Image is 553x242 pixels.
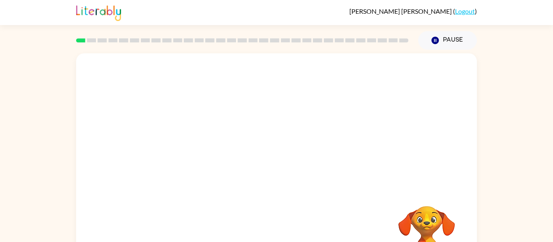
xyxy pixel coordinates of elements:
[418,31,477,50] button: Pause
[76,3,121,21] img: Literably
[349,7,453,15] span: [PERSON_NAME] [PERSON_NAME]
[349,7,477,15] div: ( )
[455,7,475,15] a: Logout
